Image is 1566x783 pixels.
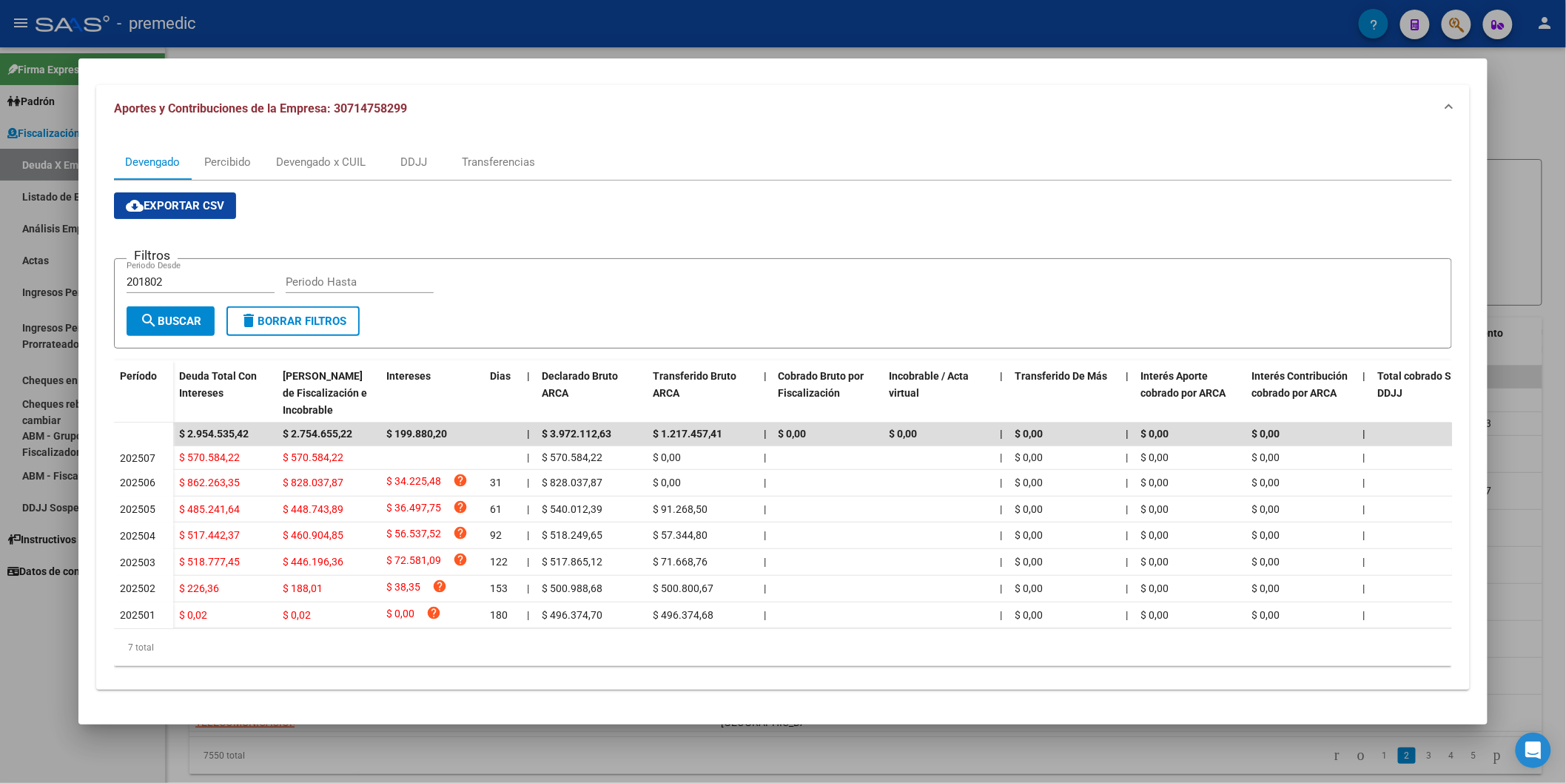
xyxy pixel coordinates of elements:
span: Deuda Total Con Intereses [179,370,257,399]
span: $ 0,00 [1252,503,1280,515]
span: $ 0,00 [1015,609,1044,621]
span: $ 0,00 [1015,529,1044,541]
span: $ 485.241,64 [179,503,240,515]
datatable-header-cell: Dias [484,360,521,426]
span: | [527,477,529,488]
datatable-header-cell: Cobrado Bruto por Fiscalización [773,360,884,426]
span: $ 1.217.457,41 [653,428,722,440]
span: $ 0,00 [1252,609,1280,621]
span: $ 0,00 [1252,451,1280,463]
span: $ 0,02 [179,609,207,621]
span: [PERSON_NAME] de Fiscalización e Incobrable [283,370,367,416]
span: | [764,556,766,568]
span: | [527,503,529,515]
span: 180 [490,609,508,621]
span: $ 0,00 [890,428,918,440]
datatable-header-cell: Transferido De Más [1009,360,1120,426]
span: $ 0,00 [1252,477,1280,488]
datatable-header-cell: | [995,360,1009,426]
span: Interés Aporte cobrado por ARCA [1141,370,1226,399]
span: | [764,477,766,488]
span: $ 0,02 [283,609,311,621]
span: Buscar [140,315,201,328]
span: | [1126,503,1129,515]
span: $ 0,00 [1141,428,1169,440]
span: Aportes y Contribuciones de la Empresa: 30714758299 [114,101,407,115]
span: | [1363,370,1366,382]
span: Incobrable / Acta virtual [890,370,969,399]
span: | [1126,477,1129,488]
span: $ 36.497,75 [386,500,441,520]
span: | [764,370,767,382]
span: | [1363,451,1365,463]
span: $ 0,00 [1252,428,1280,440]
span: 202503 [120,557,155,568]
span: | [1126,609,1129,621]
datatable-header-cell: | [758,360,773,426]
span: | [1126,428,1129,440]
datatable-header-cell: Transferido Bruto ARCA [647,360,758,426]
span: | [1363,609,1365,621]
span: $ 0,00 [1252,529,1280,541]
div: Open Intercom Messenger [1516,733,1551,768]
span: $ 0,00 [1141,609,1169,621]
span: $ 500.988,68 [542,582,602,594]
span: $ 199.880,20 [386,428,447,440]
span: $ 56.537,52 [386,525,441,545]
span: $ 3.972.112,63 [542,428,611,440]
span: $ 0,00 [653,477,681,488]
span: Declarado Bruto ARCA [542,370,618,399]
i: help [453,500,468,514]
span: | [1126,556,1129,568]
div: DDJJ [400,154,427,170]
span: $ 0,00 [1141,477,1169,488]
span: | [1001,582,1003,594]
span: 202507 [120,452,155,464]
div: 7 total [114,629,1452,666]
span: | [527,556,529,568]
span: | [764,503,766,515]
span: $ 540.012,39 [542,503,602,515]
datatable-header-cell: Total cobrado Sin DDJJ [1372,360,1483,426]
span: 202502 [120,582,155,594]
span: $ 72.581,09 [386,552,441,572]
span: | [1001,451,1003,463]
span: 61 [490,503,502,515]
span: $ 828.037,87 [283,477,343,488]
datatable-header-cell: Interés Contribución cobrado por ARCA [1246,360,1357,426]
span: Interés Contribución cobrado por ARCA [1252,370,1348,399]
span: $ 446.196,36 [283,556,343,568]
span: $ 0,00 [1015,428,1044,440]
span: | [527,451,529,463]
span: | [1363,556,1365,568]
span: 122 [490,556,508,568]
span: $ 496.374,70 [542,609,602,621]
span: | [1126,370,1129,382]
span: 202501 [120,609,155,621]
span: | [527,609,529,621]
span: | [1001,428,1004,440]
span: $ 2.754.655,22 [283,428,352,440]
span: | [764,529,766,541]
span: $ 517.442,37 [179,529,240,541]
span: | [1001,556,1003,568]
span: | [1363,477,1365,488]
div: Devengado [125,154,180,170]
span: $ 518.777,45 [179,556,240,568]
span: $ 71.668,76 [653,556,708,568]
button: Buscar [127,306,215,336]
span: $ 448.743,89 [283,503,343,515]
span: | [527,370,530,382]
span: | [764,451,766,463]
span: $ 0,00 [1015,451,1044,463]
i: help [432,579,447,594]
span: Transferido Bruto ARCA [653,370,736,399]
span: $ 38,35 [386,579,420,599]
div: Transferencias [462,154,535,170]
span: $ 2.954.535,42 [179,428,249,440]
span: | [1001,370,1004,382]
i: help [453,473,468,488]
span: $ 862.263,35 [179,477,240,488]
span: Total cobrado Sin DDJJ [1378,370,1461,399]
div: Aportes y Contribuciones de la Empresa: 30714758299 [96,132,1470,690]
